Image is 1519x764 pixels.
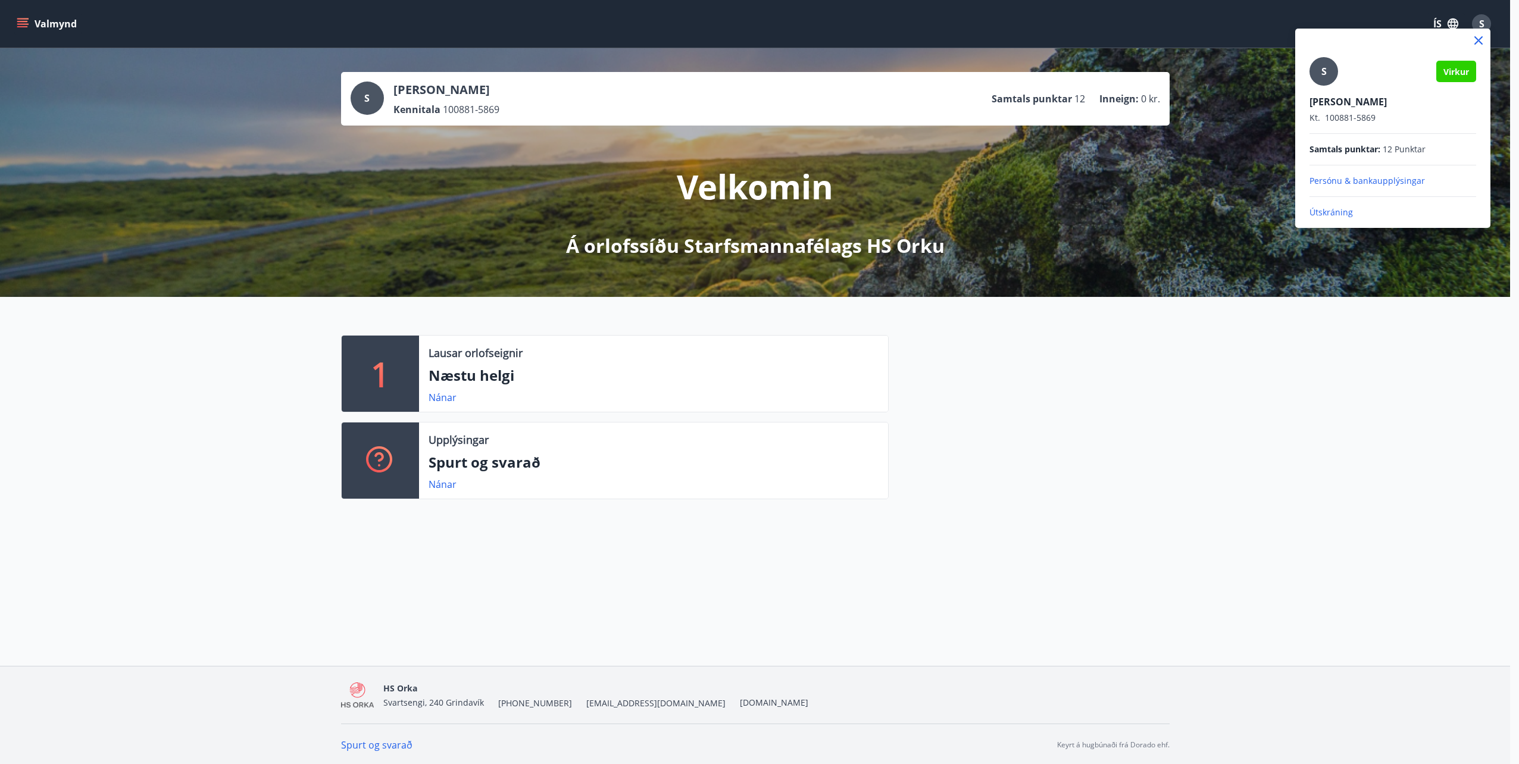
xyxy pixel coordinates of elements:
span: Virkur [1443,66,1469,77]
span: S [1321,65,1327,78]
span: 12 Punktar [1383,143,1426,155]
span: Samtals punktar : [1309,143,1380,155]
span: Kt. [1309,112,1320,123]
p: Útskráning [1309,206,1476,218]
p: 100881-5869 [1309,112,1476,124]
p: [PERSON_NAME] [1309,95,1476,108]
p: Persónu & bankaupplýsingar [1309,175,1476,187]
